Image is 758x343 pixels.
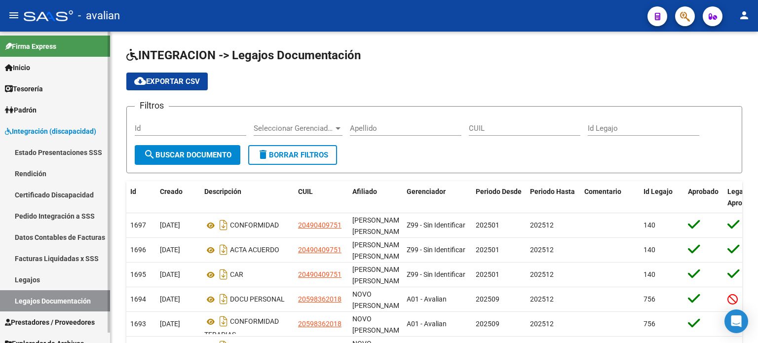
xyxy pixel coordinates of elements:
[160,320,180,328] span: [DATE]
[526,181,580,214] datatable-header-cell: Periodo Hasta
[217,291,230,307] i: Descargar documento
[298,188,313,195] span: CUIL
[580,181,640,214] datatable-header-cell: Comentario
[407,295,447,303] span: A01 - Avalian
[298,320,341,328] span: 20598362018
[476,246,499,254] span: 202501
[130,270,146,278] span: 1695
[644,246,655,254] span: 140
[126,181,156,214] datatable-header-cell: Id
[407,188,446,195] span: Gerenciador
[352,241,405,260] span: RODRIGO MATIAS JOSE
[5,105,37,115] span: Padrón
[530,270,554,278] span: 202512
[230,271,243,279] span: CAR
[130,246,146,254] span: 1696
[248,145,337,165] button: Borrar Filtros
[407,246,465,254] span: Z99 - Sin Identificar
[298,246,341,254] span: 20490409751
[217,242,230,258] i: Descargar documento
[403,181,472,214] datatable-header-cell: Gerenciador
[644,295,655,303] span: 756
[160,221,180,229] span: [DATE]
[476,188,522,195] span: Periodo Desde
[530,295,554,303] span: 202512
[352,216,405,235] span: RODRIGO MATIAS JOSE
[644,188,673,195] span: Id Legajo
[254,124,334,133] span: Seleccionar Gerenciador
[530,188,575,195] span: Periodo Hasta
[644,320,655,328] span: 756
[230,296,285,304] span: DOCU PERSONAL
[257,149,269,160] mat-icon: delete
[217,267,230,282] i: Descargar documento
[5,317,95,328] span: Prestadores / Proveedores
[204,318,279,339] span: CONFORMIDAD TERAPIAS
[5,41,56,52] span: Firma Express
[160,270,180,278] span: [DATE]
[298,295,341,303] span: 20598362018
[5,126,96,137] span: Integración (discapacidad)
[476,221,499,229] span: 202501
[407,270,465,278] span: Z99 - Sin Identificar
[476,270,499,278] span: 202501
[298,270,341,278] span: 20490409751
[126,48,361,62] span: INTEGRACION -> Legajos Documentación
[144,151,231,159] span: Buscar Documento
[684,181,723,214] datatable-header-cell: Aprobado
[352,188,377,195] span: Afiliado
[5,83,43,94] span: Tesorería
[530,221,554,229] span: 202512
[160,246,180,254] span: [DATE]
[727,188,758,207] span: Legajo Aprobado
[644,221,655,229] span: 140
[407,320,447,328] span: A01 - Avalian
[5,62,30,73] span: Inicio
[688,188,719,195] span: Aprobado
[352,266,405,285] span: RODRIGO MATIAS JOSE
[130,221,146,229] span: 1697
[230,246,279,254] span: ACTA ACUERDO
[160,188,183,195] span: Creado
[530,320,554,328] span: 202512
[230,222,279,229] span: CONFORMIDAD
[160,295,180,303] span: [DATE]
[144,149,155,160] mat-icon: search
[476,320,499,328] span: 202509
[298,221,341,229] span: 20490409751
[130,320,146,328] span: 1693
[134,75,146,87] mat-icon: cloud_download
[530,246,554,254] span: 202512
[294,181,348,214] datatable-header-cell: CUIL
[724,309,748,333] div: Open Intercom Messenger
[200,181,294,214] datatable-header-cell: Descripción
[156,181,200,214] datatable-header-cell: Creado
[472,181,526,214] datatable-header-cell: Periodo Desde
[640,181,684,214] datatable-header-cell: Id Legajo
[348,181,403,214] datatable-header-cell: Afiliado
[134,77,200,86] span: Exportar CSV
[257,151,328,159] span: Borrar Filtros
[476,295,499,303] span: 202509
[204,188,241,195] span: Descripción
[135,145,240,165] button: Buscar Documento
[407,221,465,229] span: Z99 - Sin Identificar
[584,188,621,195] span: Comentario
[78,5,120,27] span: - avalian
[130,188,136,195] span: Id
[126,73,208,90] button: Exportar CSV
[738,9,750,21] mat-icon: person
[8,9,20,21] mat-icon: menu
[130,295,146,303] span: 1694
[135,99,169,113] h3: Filtros
[217,217,230,233] i: Descargar documento
[217,313,230,329] i: Descargar documento
[644,270,655,278] span: 140
[352,290,405,321] span: NOVO LUKA VALENTINO -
